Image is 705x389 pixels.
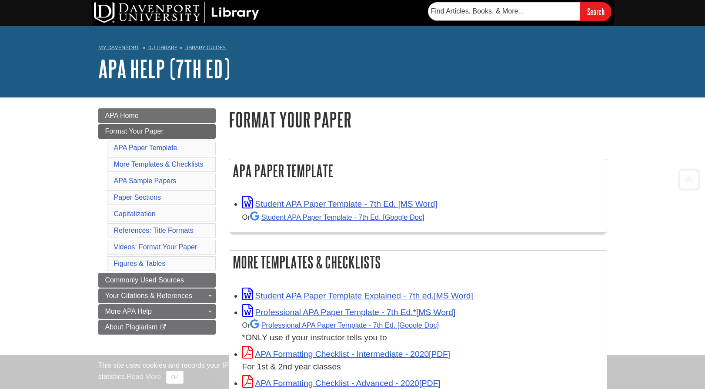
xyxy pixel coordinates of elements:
[105,308,152,315] span: More APA Help
[114,161,204,168] a: More Templates & Checklists
[98,108,216,335] div: Guide Page Menu
[98,304,216,319] a: More APA Help
[242,349,451,359] a: Link opens in new window
[98,273,216,288] a: Commonly Used Sources
[250,321,439,329] a: Professional APA Paper Template - 7th Ed.
[105,127,164,135] span: Format Your Paper
[184,44,226,50] a: Library Guides
[242,291,473,300] a: Link opens in new window
[98,108,216,123] a: APA Home
[242,308,456,317] a: Link opens in new window
[98,124,216,139] a: Format Your Paper
[242,379,441,388] a: Link opens in new window
[428,2,580,20] input: Find Articles, Books, & More...
[229,108,607,131] h1: Format Your Paper
[229,159,607,182] h2: APA Paper Template
[127,373,161,380] a: Read More
[98,320,216,335] a: About Plagiarism
[98,55,230,82] a: APA Help (7th Ed)
[105,323,158,331] span: About Plagiarism
[242,321,439,329] small: Or
[114,194,161,201] a: Paper Sections
[675,174,703,185] a: Back to Top
[242,319,602,344] div: *ONLY use if your instructor tells you to
[250,213,424,221] a: Student APA Paper Template - 7th Ed. [Google Doc]
[114,177,177,184] a: APA Sample Papers
[105,112,139,119] span: APA Home
[160,325,167,330] i: This link opens in a new window
[94,2,259,23] img: DU Library
[166,371,183,384] button: Close
[105,292,192,299] span: Your Citations & References
[105,276,184,284] span: Commonly Used Sources
[242,213,424,221] small: Or
[98,288,216,303] a: Your Citations & References
[98,42,607,56] nav: breadcrumb
[242,199,438,208] a: Link opens in new window
[242,361,602,373] div: For 1st & 2nd year classes
[147,44,177,50] a: DU Library
[98,360,607,384] div: This site uses cookies and records your IP address for usage statistics. Additionally, we use Goo...
[114,227,194,234] a: References: Title Formats
[229,251,607,274] h2: More Templates & Checklists
[580,2,611,21] input: Search
[114,210,156,218] a: Capitalization
[114,144,177,151] a: APA Paper Template
[98,44,139,51] a: My Davenport
[428,2,611,21] form: Searches DU Library's articles, books, and more
[114,243,197,251] a: Videos: Format Your Paper
[114,260,166,267] a: Figures & Tables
